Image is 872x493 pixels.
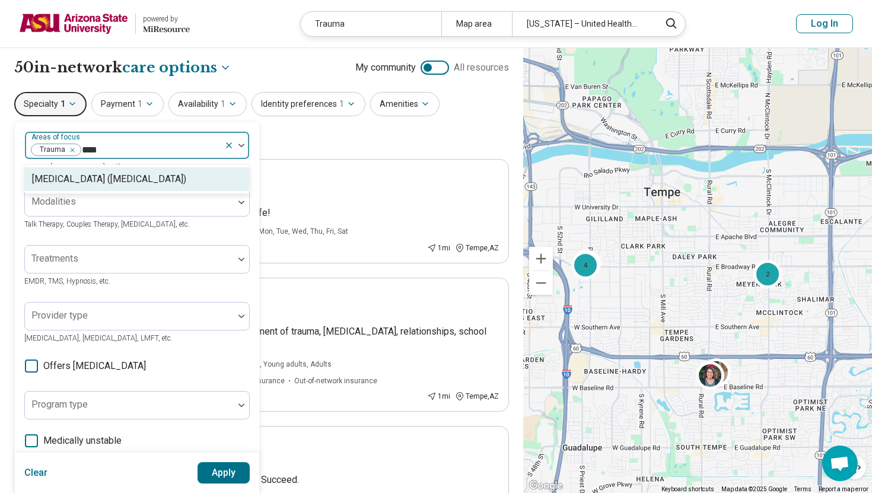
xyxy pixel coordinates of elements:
[31,144,69,155] span: Trauma
[32,172,186,186] div: [MEDICAL_DATA] ([MEDICAL_DATA])
[427,391,450,402] div: 1 mi
[14,58,231,78] h1: 50 in-network
[454,61,509,75] span: All resources
[529,247,553,271] button: Zoom in
[19,9,128,38] img: Arizona State University
[24,163,158,171] span: Anxiety, [MEDICAL_DATA], Self-Esteem, etc.
[794,486,811,492] a: Terms (opens in new tab)
[60,325,499,353] p: We are a group practice specializing in the treatment of trauma, [MEDICAL_DATA], relationships, s...
[370,92,440,116] button: Amenities
[455,391,499,402] div: Tempe , AZ
[753,260,782,288] div: 2
[427,243,450,253] div: 1 mi
[238,226,348,237] span: Works Mon, Tue, Wed, Thu, Fri, Sat
[24,277,110,285] span: EMDR, TMS, Hypnosis, etc.
[122,58,231,78] button: Care options
[355,61,416,75] span: My community
[24,462,48,484] button: Clear
[339,98,344,110] span: 1
[529,271,553,295] button: Zoom out
[24,220,190,228] span: Talk Therapy, Couples Therapy, [MEDICAL_DATA], etc.
[822,446,858,481] div: Open chat
[14,92,87,116] button: Specialty1
[294,376,377,386] span: Out-of-network insurance
[221,98,225,110] span: 1
[512,12,653,36] div: [US_STATE] – United HealthCare Student Resources
[61,98,65,110] span: 1
[43,434,122,448] span: Medically unstable
[441,12,512,36] div: Map area
[43,359,146,373] span: Offers [MEDICAL_DATA]
[138,98,142,110] span: 1
[198,462,250,484] button: Apply
[19,9,190,38] a: Arizona State Universitypowered by
[796,14,853,33] button: Log In
[31,310,88,321] label: Provider type
[31,399,88,410] label: Program type
[455,243,499,253] div: Tempe , AZ
[60,473,499,487] p: Believe. Try. Achieve. Together We Will Help You Succeed.
[721,486,787,492] span: Map data ©2025 Google
[31,133,82,141] label: Areas of focus
[571,250,600,279] div: 4
[252,92,365,116] button: Identity preferences1
[143,14,190,24] div: powered by
[819,486,868,492] a: Report a map error
[31,253,78,264] label: Treatments
[168,92,247,116] button: Availability1
[301,12,441,36] div: Trauma
[31,196,76,207] label: Modalities
[91,92,164,116] button: Payment1
[122,58,217,78] span: care options
[572,249,601,278] div: 2
[60,206,499,220] p: Helping you rebuild Hope in every area of your life!
[24,334,173,342] span: [MEDICAL_DATA], [MEDICAL_DATA], LMFT, etc.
